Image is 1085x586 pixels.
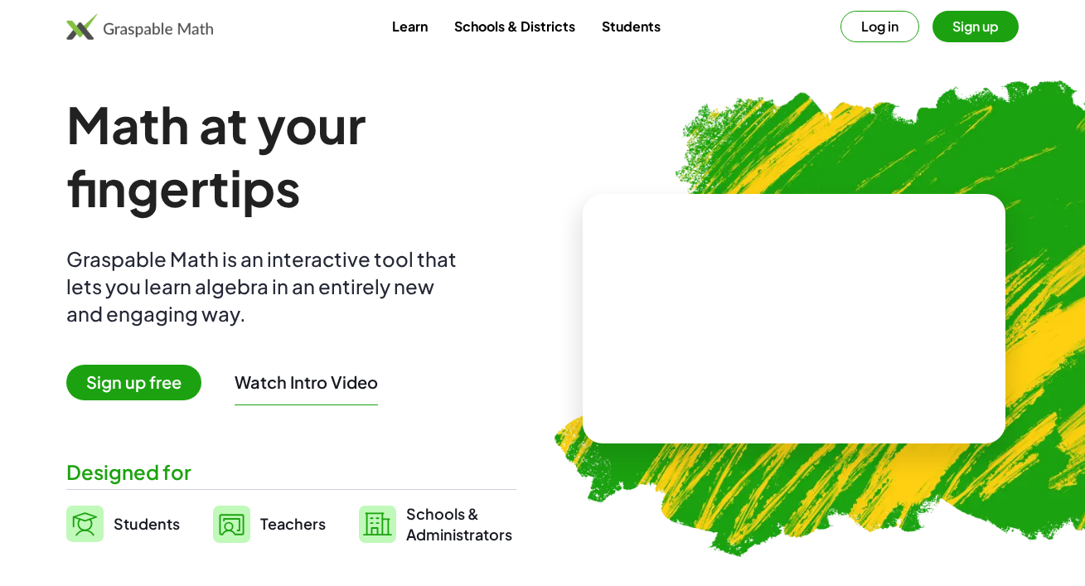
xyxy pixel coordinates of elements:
span: Schools & Administrators [406,503,512,545]
a: Students [589,11,674,41]
div: Graspable Math is an interactive tool that lets you learn algebra in an entirely new and engaging... [66,245,464,327]
button: Log in [840,11,919,42]
a: Schools &Administrators [359,503,512,545]
video: What is this? This is dynamic math notation. Dynamic math notation plays a central role in how Gr... [670,256,918,380]
div: Designed for [66,458,516,486]
button: Watch Intro Video [235,371,378,393]
span: Students [114,514,180,533]
a: Learn [379,11,441,41]
button: Sign up [932,11,1019,42]
img: svg%3e [359,506,396,543]
img: svg%3e [213,506,250,543]
img: svg%3e [66,506,104,542]
a: Teachers [213,503,326,545]
a: Students [66,503,180,545]
span: Teachers [260,514,326,533]
h1: Math at your fingertips [66,93,516,219]
span: Sign up free [66,365,201,400]
a: Schools & Districts [441,11,589,41]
